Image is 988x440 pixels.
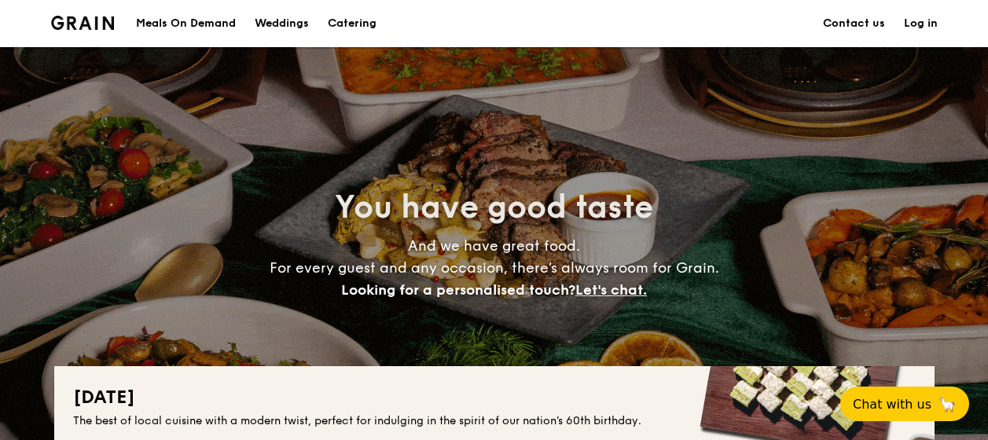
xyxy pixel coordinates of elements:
[840,387,969,421] button: Chat with us🦙
[51,16,115,30] img: Grain
[51,16,115,30] a: Logotype
[73,385,916,410] h2: [DATE]
[853,397,931,412] span: Chat with us
[335,189,653,226] span: You have good taste
[341,281,575,299] span: Looking for a personalised touch?
[575,281,647,299] span: Let's chat.
[270,237,719,299] span: And we have great food. For every guest and any occasion, there’s always room for Grain.
[73,413,916,429] div: The best of local cuisine with a modern twist, perfect for indulging in the spirit of our nation’...
[938,395,957,413] span: 🦙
